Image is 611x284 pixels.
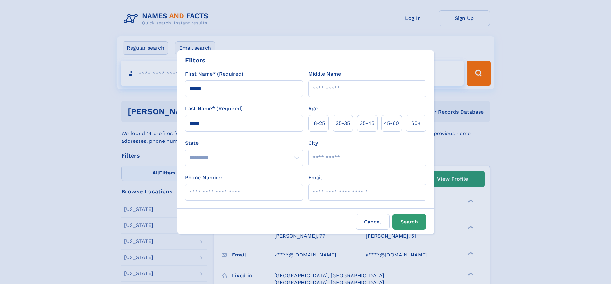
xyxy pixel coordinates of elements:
[384,119,399,127] span: 45‑60
[312,119,325,127] span: 18‑25
[336,119,350,127] span: 25‑35
[308,139,318,147] label: City
[356,214,390,230] label: Cancel
[185,174,223,182] label: Phone Number
[185,70,243,78] label: First Name* (Required)
[411,119,421,127] span: 60+
[392,214,426,230] button: Search
[308,70,341,78] label: Middle Name
[308,174,322,182] label: Email
[185,105,243,112] label: Last Name* (Required)
[185,55,206,65] div: Filters
[360,119,374,127] span: 35‑45
[308,105,318,112] label: Age
[185,139,303,147] label: State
